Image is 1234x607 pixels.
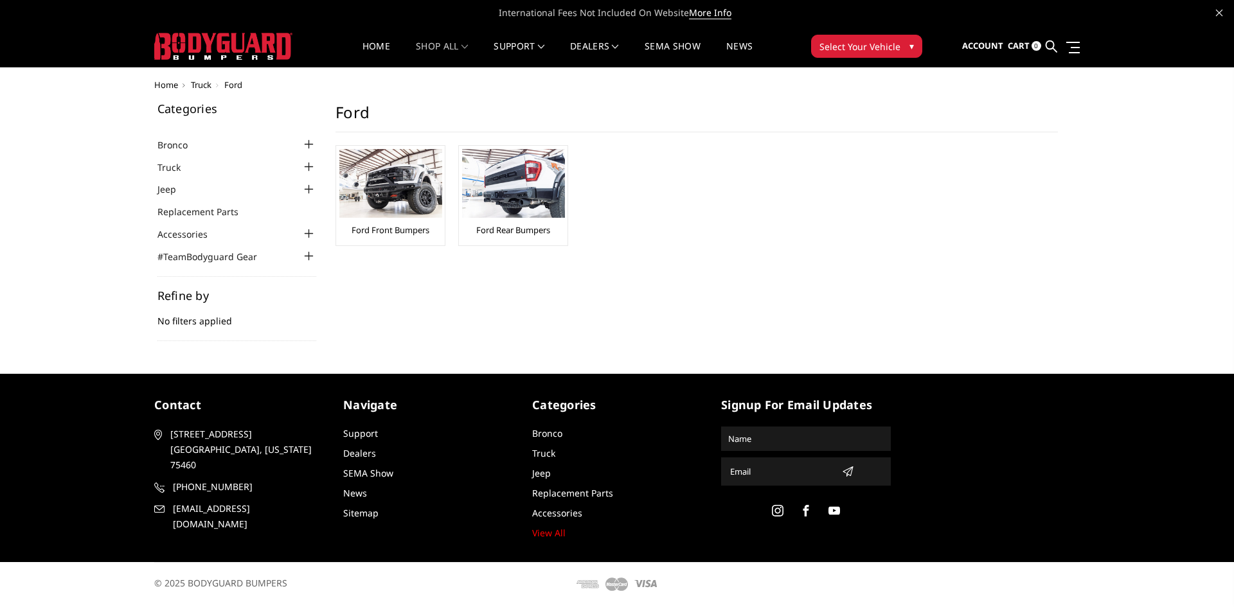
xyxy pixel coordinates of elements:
[1032,41,1041,51] span: 0
[723,428,889,449] input: Name
[570,42,619,67] a: Dealers
[689,6,731,19] a: More Info
[343,467,393,479] a: SEMA Show
[157,182,192,196] a: Jeep
[962,40,1003,51] span: Account
[170,427,319,473] span: [STREET_ADDRESS] [GEOGRAPHIC_DATA], [US_STATE] 75460
[343,447,376,459] a: Dealers
[173,501,322,532] span: [EMAIL_ADDRESS][DOMAIN_NAME]
[154,33,292,60] img: BODYGUARD BUMPERS
[343,396,513,414] h5: Navigate
[819,40,900,53] span: Select Your Vehicle
[532,527,566,539] a: View All
[532,396,702,414] h5: Categories
[962,29,1003,64] a: Account
[352,224,429,236] a: Ford Front Bumpers
[154,577,287,589] span: © 2025 BODYGUARD BUMPERS
[1008,29,1041,64] a: Cart 0
[416,42,468,67] a: shop all
[909,39,914,53] span: ▾
[157,205,255,218] a: Replacement Parts
[191,79,211,91] a: Truck
[157,161,197,174] a: Truck
[157,103,317,114] h5: Categories
[224,79,242,91] span: Ford
[532,427,562,439] a: Bronco
[154,396,324,414] h5: contact
[343,487,367,499] a: News
[721,396,891,414] h5: signup for email updates
[157,138,204,152] a: Bronco
[157,250,273,263] a: #TeamBodyguard Gear
[335,103,1058,132] h1: Ford
[154,501,324,532] a: [EMAIL_ADDRESS][DOMAIN_NAME]
[154,479,324,495] a: [PHONE_NUMBER]
[645,42,701,67] a: SEMA Show
[343,507,379,519] a: Sitemap
[532,487,613,499] a: Replacement Parts
[157,290,317,341] div: No filters applied
[173,479,322,495] span: [PHONE_NUMBER]
[154,79,178,91] a: Home
[494,42,544,67] a: Support
[476,224,550,236] a: Ford Rear Bumpers
[1008,40,1030,51] span: Cart
[726,42,753,67] a: News
[532,467,551,479] a: Jeep
[343,427,378,439] a: Support
[811,35,922,58] button: Select Your Vehicle
[532,507,582,519] a: Accessories
[725,461,837,482] input: Email
[362,42,390,67] a: Home
[157,290,317,301] h5: Refine by
[157,227,224,241] a: Accessories
[532,447,555,459] a: Truck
